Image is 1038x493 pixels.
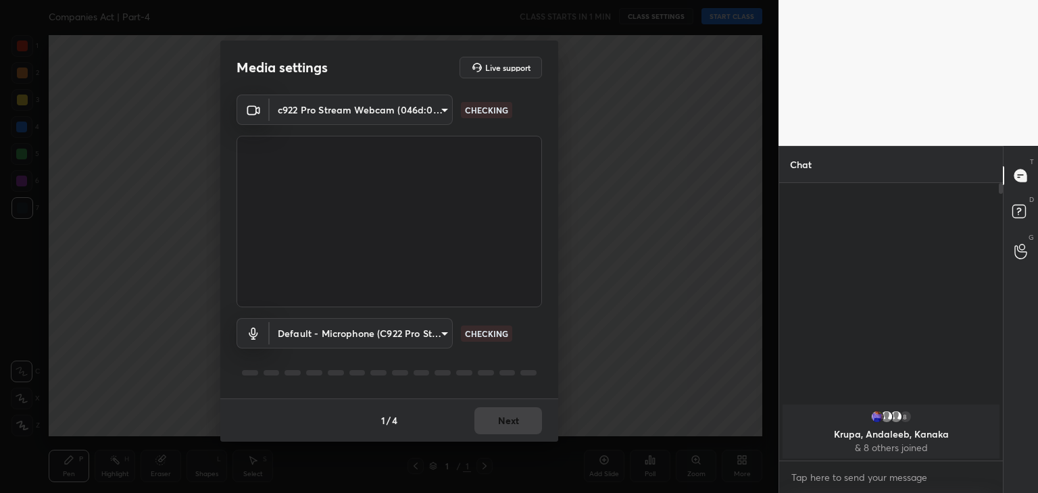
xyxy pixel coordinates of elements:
h4: 1 [381,413,385,427]
img: ad4047ff7b414626837a6f128a8734e9.jpg [870,410,884,423]
p: CHECKING [465,104,508,116]
h5: Live support [485,63,530,72]
div: 8 [899,410,912,423]
div: c922 Pro Stream Webcam (046d:085c) [270,318,453,348]
img: default.png [880,410,893,423]
div: grid [779,402,1003,461]
p: G [1029,232,1034,242]
p: T [1030,157,1034,167]
p: Chat [779,147,822,182]
p: CHECKING [465,328,508,340]
p: Krupa, Andaleeb, Kanaka [791,429,991,440]
div: c922 Pro Stream Webcam (046d:085c) [270,95,453,125]
h2: Media settings [237,59,328,76]
h4: / [387,413,391,427]
h4: 4 [392,413,397,427]
p: & 8 others joined [791,442,991,453]
img: default.png [889,410,903,423]
p: D [1029,194,1034,205]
